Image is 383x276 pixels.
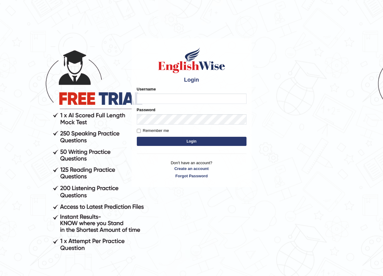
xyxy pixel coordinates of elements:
[137,86,156,92] label: Username
[157,47,226,74] img: Logo of English Wise sign in for intelligent practice with AI
[137,137,246,146] button: Login
[137,166,246,172] a: Create an account
[137,173,246,179] a: Forgot Password
[137,160,246,179] p: Don't have an account?
[137,128,169,134] label: Remember me
[137,77,246,83] h4: Login
[137,107,155,113] label: Password
[137,129,141,133] input: Remember me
